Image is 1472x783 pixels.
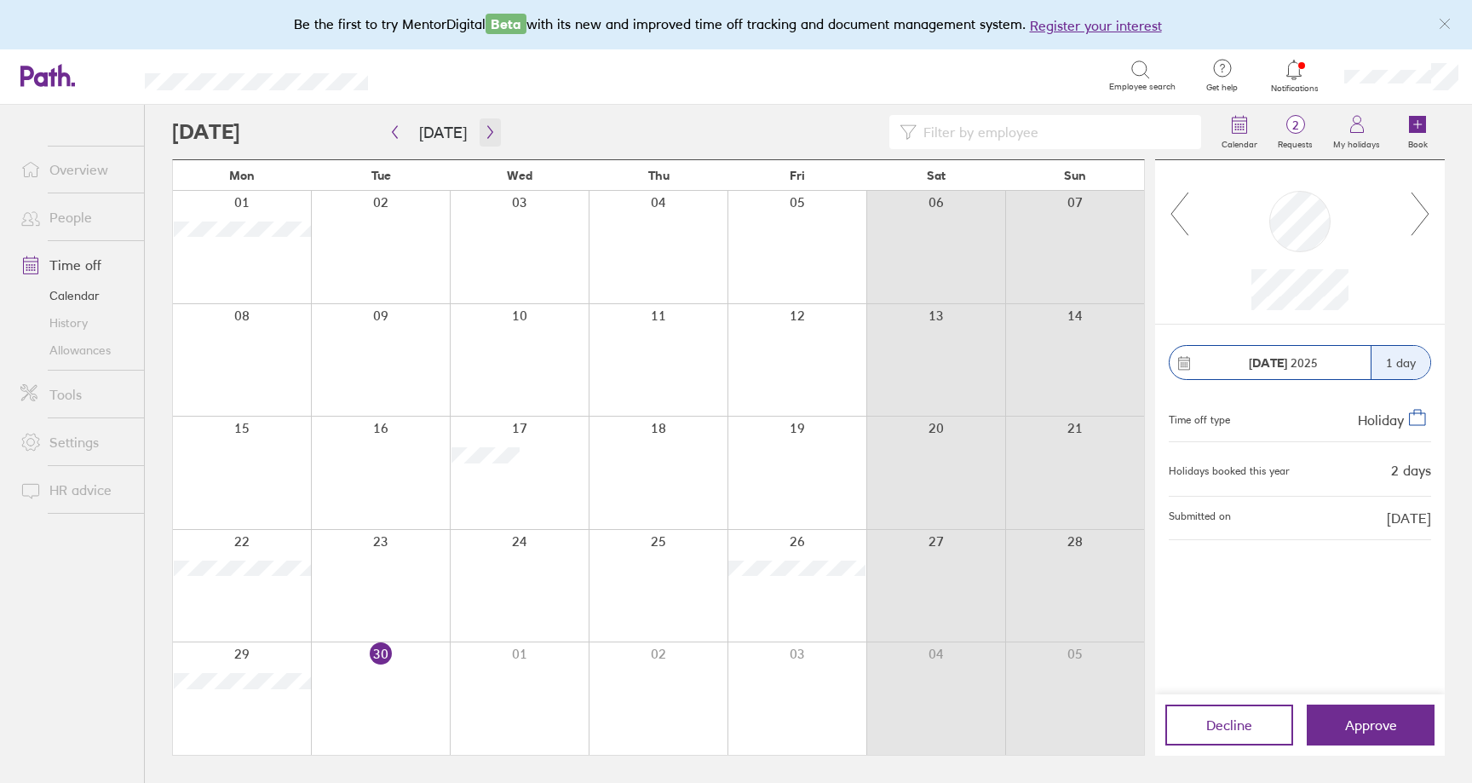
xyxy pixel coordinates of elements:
[1398,135,1438,150] label: Book
[1109,82,1176,92] span: Employee search
[414,67,457,83] div: Search
[1390,105,1445,159] a: Book
[1267,83,1322,94] span: Notifications
[1169,407,1230,428] div: Time off type
[1169,510,1231,526] span: Submitted on
[7,282,144,309] a: Calendar
[7,377,144,412] a: Tools
[7,153,144,187] a: Overview
[1268,105,1323,159] a: 2Requests
[1169,465,1290,477] div: Holidays booked this year
[486,14,526,34] span: Beta
[1206,717,1252,733] span: Decline
[7,248,144,282] a: Time off
[1211,105,1268,159] a: Calendar
[7,309,144,337] a: History
[1165,705,1293,746] button: Decline
[1358,412,1404,429] span: Holiday
[1064,169,1086,182] span: Sun
[648,169,670,182] span: Thu
[7,473,144,507] a: HR advice
[1387,510,1431,526] span: [DATE]
[790,169,805,182] span: Fri
[1030,15,1162,36] button: Register your interest
[1249,355,1287,371] strong: [DATE]
[1268,135,1323,150] label: Requests
[7,425,144,459] a: Settings
[1268,118,1323,132] span: 2
[7,200,144,234] a: People
[927,169,946,182] span: Sat
[405,118,480,147] button: [DATE]
[1371,346,1430,379] div: 1 day
[1345,717,1397,733] span: Approve
[917,116,1191,148] input: Filter by employee
[1323,105,1390,159] a: My holidays
[1249,356,1318,370] span: 2025
[1391,463,1431,478] div: 2 days
[1211,135,1268,150] label: Calendar
[1267,58,1322,94] a: Notifications
[294,14,1179,36] div: Be the first to try MentorDigital with its new and improved time off tracking and document manage...
[7,337,144,364] a: Allowances
[507,169,532,182] span: Wed
[229,169,255,182] span: Mon
[1194,83,1250,93] span: Get help
[1307,705,1435,746] button: Approve
[1323,135,1390,150] label: My holidays
[371,169,391,182] span: Tue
